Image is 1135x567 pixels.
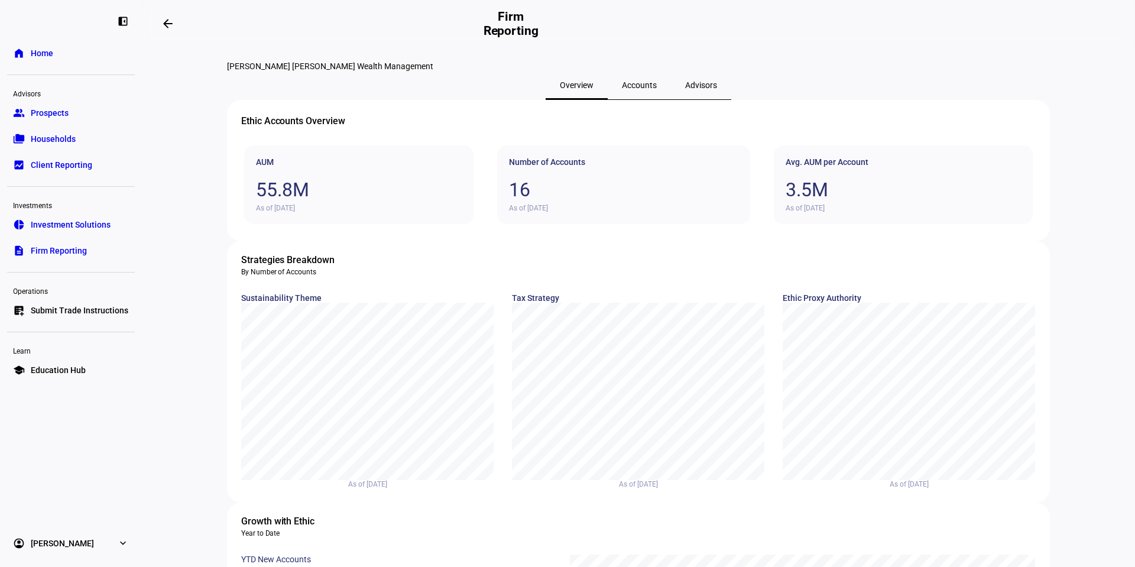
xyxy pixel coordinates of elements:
[512,293,765,303] ethic-insight-title: Tax Strategy
[870,461,947,468] div: Legend
[509,179,738,201] div: 16
[13,245,25,257] eth-mat-symbol: description
[786,179,1021,201] div: 3.5M
[31,304,128,316] span: Submit Trade Instructions
[7,239,135,263] a: descriptionFirm Reporting
[31,537,94,549] span: [PERSON_NAME]
[620,461,651,468] button: No Tax, Legend item 2 of 3
[661,461,708,468] button: Unassigned, Legend item 3 of 3
[241,114,1036,128] div: Ethic Accounts Overview
[568,461,708,468] div: Legend
[31,107,69,119] span: Prospects
[241,293,494,303] ethic-insight-title: Sustainability Theme
[7,101,135,125] a: groupProspects
[13,107,25,119] eth-mat-symbol: group
[31,364,86,376] span: Education Hub
[31,47,53,59] span: Home
[7,153,135,177] a: bid_landscapeClient Reporting
[13,219,25,231] eth-mat-symbol: pie_chart
[241,529,1036,538] div: Year to Date
[786,157,1021,167] ethic-insight-title: Avg. AUM per Account
[568,461,609,468] button: Active Tax, Legend item 1 of 3
[256,157,462,167] ethic-insight-title: AUM
[117,15,129,27] eth-mat-symbol: left_panel_close
[227,61,1050,71] div: [PERSON_NAME] [PERSON_NAME] Wealth Management
[478,9,544,38] h2: Firm Reporting
[31,133,76,145] span: Households
[31,245,87,257] span: Firm Reporting
[7,196,135,213] div: Investments
[241,303,494,480] div: chart, 1 series
[509,157,738,167] ethic-insight-title: Number of Accounts
[13,304,25,316] eth-mat-symbol: list_alt_add
[13,537,25,549] eth-mat-symbol: account_circle
[7,127,135,151] a: folder_copyHouseholds
[7,342,135,358] div: Learn
[7,85,135,101] div: Advisors
[783,480,1036,488] ethic-insight-as-of-date: As of [DATE]
[161,17,175,31] mat-icon: arrow_backwards
[685,81,717,89] span: Advisors
[241,253,1036,267] div: Strategies Breakdown
[13,364,25,376] eth-mat-symbol: school
[256,204,462,212] ethic-insight-as-of-date: As of [DATE]
[7,282,135,299] div: Operations
[241,480,494,488] ethic-insight-as-of-date: As of [DATE]
[783,293,1036,303] ethic-insight-title: Ethic Proxy Authority
[256,179,462,201] div: 55.8M
[786,204,1021,212] ethic-insight-as-of-date: As of [DATE]
[13,159,25,171] eth-mat-symbol: bid_landscape
[870,461,890,468] button: Yes, Legend item 1 of 2
[241,555,552,564] ethic-insight-title: YTD New Accounts
[560,81,594,89] span: Overview
[622,81,657,89] span: Accounts
[31,159,92,171] span: Client Reporting
[13,133,25,145] eth-mat-symbol: folder_copy
[900,461,947,468] button: Unassigned, Legend item 2 of 2
[509,204,738,212] ethic-insight-as-of-date: As of [DATE]
[117,537,129,549] eth-mat-symbol: expand_more
[13,47,25,59] eth-mat-symbol: home
[7,41,135,65] a: homeHome
[241,514,1036,529] div: Growth with Ethic
[7,213,135,236] a: pie_chartInvestment Solutions
[512,303,764,480] div: chart, 1 series
[512,480,765,488] ethic-insight-as-of-date: As of [DATE]
[241,267,1036,277] div: By Number of Accounts
[783,303,1035,480] div: chart, 1 series
[31,219,111,231] span: Investment Solutions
